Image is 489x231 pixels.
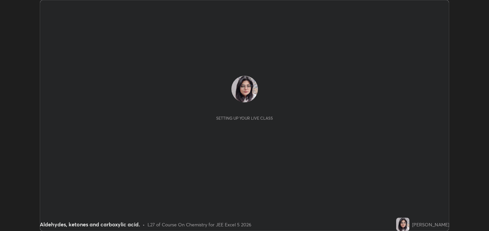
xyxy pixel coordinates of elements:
div: Setting up your live class [216,116,273,121]
div: [PERSON_NAME] [412,221,449,228]
div: • [143,221,145,228]
div: L27 of Course On Chemistry for JEE Excel 5 2026 [148,221,251,228]
img: e1dd08db89924fdf9fb4dedfba36421f.jpg [231,76,258,102]
div: Aldehydes, ketones and carboxylic acid. [40,220,140,228]
img: e1dd08db89924fdf9fb4dedfba36421f.jpg [396,218,409,231]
